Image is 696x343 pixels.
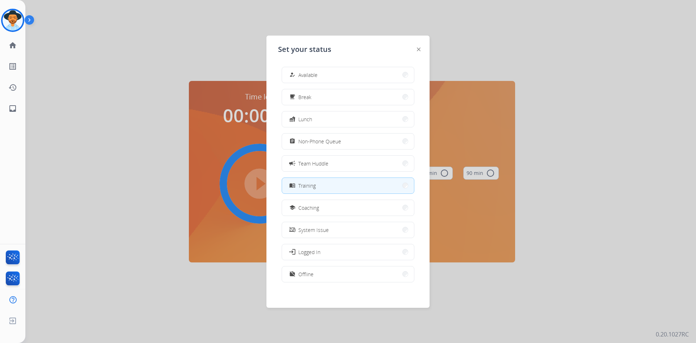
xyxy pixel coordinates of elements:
mat-icon: free_breakfast [289,94,295,100]
mat-icon: phonelink_off [289,227,295,233]
span: Logged In [298,248,320,256]
mat-icon: how_to_reg [289,72,295,78]
mat-icon: school [289,205,295,211]
span: Break [298,93,311,101]
button: Lunch [282,111,414,127]
button: Offline [282,266,414,282]
span: Offline [298,270,314,278]
span: System Issue [298,226,329,234]
span: Lunch [298,115,312,123]
button: Break [282,89,414,105]
mat-icon: list_alt [8,62,17,71]
span: Team Huddle [298,160,328,167]
button: Available [282,67,414,83]
span: Non-Phone Queue [298,138,341,145]
button: Logged In [282,244,414,260]
mat-icon: history [8,83,17,92]
img: close-button [417,48,420,51]
span: Training [298,182,316,189]
img: avatar [3,10,23,30]
mat-icon: assignment [289,138,295,144]
mat-icon: menu_book [289,183,295,189]
mat-icon: work_off [289,271,295,277]
mat-icon: login [289,248,296,256]
button: Coaching [282,200,414,216]
span: Available [298,71,318,79]
mat-icon: campaign [289,160,296,167]
button: Training [282,178,414,193]
span: Set your status [278,44,331,54]
mat-icon: fastfood [289,116,295,122]
button: System Issue [282,222,414,238]
span: Coaching [298,204,319,212]
button: Non-Phone Queue [282,134,414,149]
mat-icon: home [8,41,17,50]
mat-icon: inbox [8,104,17,113]
button: Team Huddle [282,156,414,171]
p: 0.20.1027RC [656,330,689,339]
